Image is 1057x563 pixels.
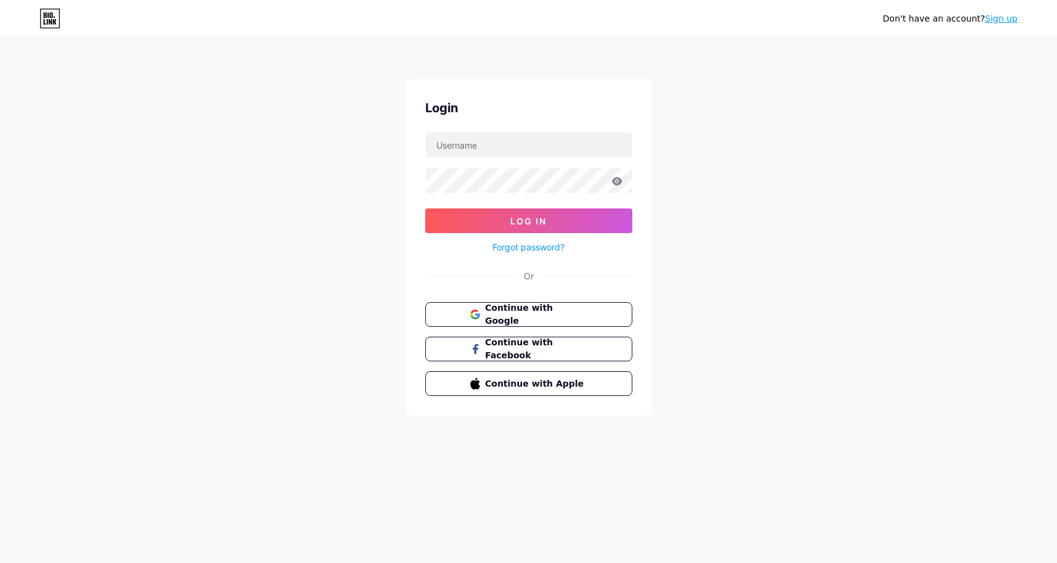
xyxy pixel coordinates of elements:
[425,99,632,117] div: Login
[510,216,547,226] span: Log In
[425,302,632,327] button: Continue with Google
[485,377,587,390] span: Continue with Apple
[425,371,632,396] button: Continue with Apple
[492,240,565,253] a: Forgot password?
[524,269,534,282] div: Or
[425,337,632,361] button: Continue with Facebook
[883,12,1018,25] div: Don't have an account?
[425,208,632,233] button: Log In
[485,336,587,362] span: Continue with Facebook
[985,14,1018,23] a: Sign up
[485,302,587,327] span: Continue with Google
[426,133,632,157] input: Username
